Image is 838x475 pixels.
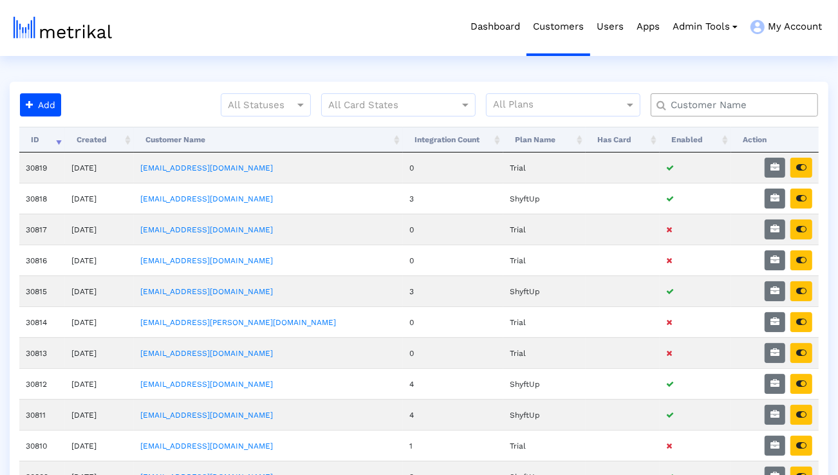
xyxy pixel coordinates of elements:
td: 1 [403,430,503,461]
td: ShyftUp [503,183,586,214]
th: Integration Count: activate to sort column ascending [403,127,503,153]
td: 30816 [19,245,65,275]
input: All Plans [493,97,626,114]
td: Trial [503,306,586,337]
a: [EMAIL_ADDRESS][DOMAIN_NAME] [140,442,273,451]
td: 30810 [19,430,65,461]
td: [DATE] [65,275,134,306]
td: 4 [403,368,503,399]
td: ShyftUp [503,275,586,306]
td: [DATE] [65,337,134,368]
td: [DATE] [65,306,134,337]
td: ShyftUp [503,368,586,399]
a: [EMAIL_ADDRESS][DOMAIN_NAME] [140,194,273,203]
td: [DATE] [65,214,134,245]
td: [DATE] [65,153,134,183]
td: 30818 [19,183,65,214]
td: [DATE] [65,399,134,430]
td: 30814 [19,306,65,337]
td: Trial [503,153,586,183]
td: Trial [503,337,586,368]
th: ID: activate to sort column ascending [19,127,65,153]
a: [EMAIL_ADDRESS][DOMAIN_NAME] [140,411,273,420]
th: Enabled: activate to sort column ascending [660,127,731,153]
td: [DATE] [65,368,134,399]
td: 4 [403,399,503,430]
button: Add [20,93,61,116]
td: [DATE] [65,245,134,275]
a: [EMAIL_ADDRESS][DOMAIN_NAME] [140,349,273,358]
img: metrical-logo-light.png [14,17,112,39]
a: [EMAIL_ADDRESS][DOMAIN_NAME] [140,163,273,172]
td: 3 [403,275,503,306]
td: 30813 [19,337,65,368]
td: Trial [503,214,586,245]
a: [EMAIL_ADDRESS][DOMAIN_NAME] [140,225,273,234]
th: Action [731,127,819,153]
td: 30819 [19,153,65,183]
td: 0 [403,153,503,183]
td: 0 [403,337,503,368]
td: 30817 [19,214,65,245]
img: my-account-menu-icon.png [750,20,765,34]
a: [EMAIL_ADDRESS][PERSON_NAME][DOMAIN_NAME] [140,318,336,327]
td: ShyftUp [503,399,586,430]
th: Created: activate to sort column ascending [65,127,134,153]
td: 30811 [19,399,65,430]
th: Customer Name: activate to sort column ascending [134,127,403,153]
td: [DATE] [65,183,134,214]
td: 30812 [19,368,65,399]
th: Plan Name: activate to sort column ascending [503,127,586,153]
a: [EMAIL_ADDRESS][DOMAIN_NAME] [140,256,273,265]
td: 0 [403,306,503,337]
a: [EMAIL_ADDRESS][DOMAIN_NAME] [140,287,273,296]
td: 0 [403,245,503,275]
td: Trial [503,430,586,461]
input: All Card States [328,97,445,114]
td: Trial [503,245,586,275]
td: 30815 [19,275,65,306]
th: Has Card: activate to sort column ascending [586,127,660,153]
td: 0 [403,214,503,245]
input: Customer Name [662,98,813,112]
td: 3 [403,183,503,214]
td: [DATE] [65,430,134,461]
a: [EMAIL_ADDRESS][DOMAIN_NAME] [140,380,273,389]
